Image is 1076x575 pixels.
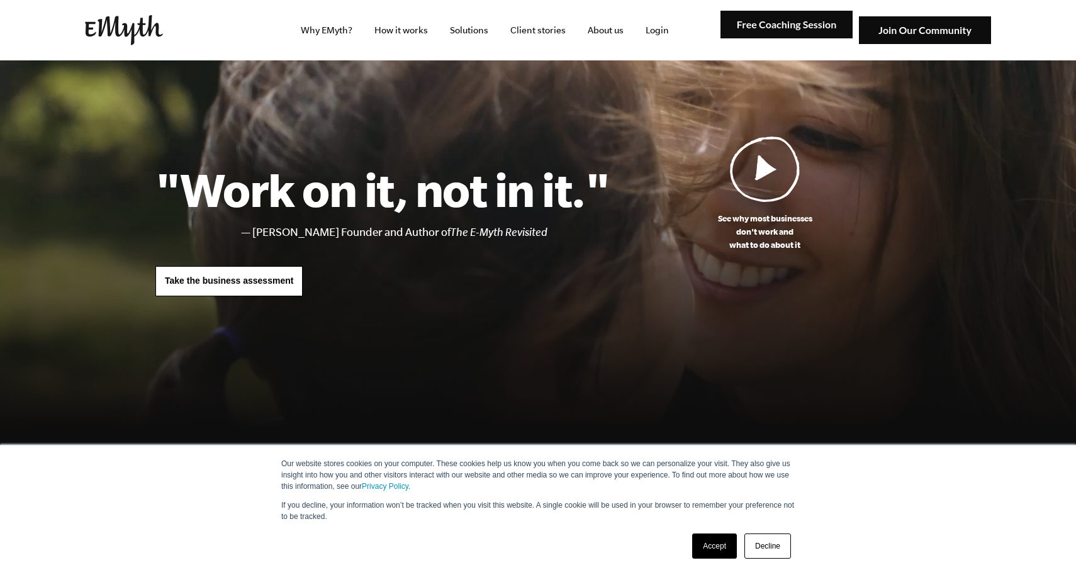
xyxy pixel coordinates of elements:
[155,266,303,296] a: Take the business assessment
[362,482,408,491] a: Privacy Policy
[281,458,795,492] p: Our website stores cookies on your computer. These cookies help us know you when you come back so...
[609,212,921,252] p: See why most businesses don't work and what to do about it
[720,11,853,39] img: Free Coaching Session
[859,16,991,45] img: Join Our Community
[165,276,293,286] span: Take the business assessment
[252,223,609,242] li: [PERSON_NAME] Founder and Author of
[744,533,791,559] a: Decline
[155,162,609,217] h1: "Work on it, not in it."
[451,226,547,238] i: The E-Myth Revisited
[692,533,737,559] a: Accept
[281,500,795,522] p: If you decline, your information won’t be tracked when you visit this website. A single cookie wi...
[609,136,921,252] a: See why most businessesdon't work andwhat to do about it
[730,136,800,202] img: Play Video
[85,15,163,45] img: EMyth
